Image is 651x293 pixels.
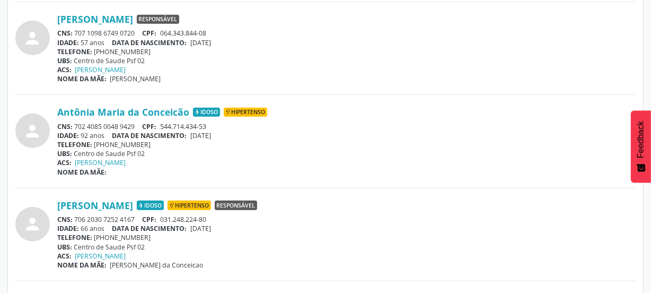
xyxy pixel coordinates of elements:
span: NOME DA MÃE: [57,261,107,270]
span: Idoso [193,108,220,117]
span: [DATE] [190,131,211,140]
button: Feedback - Mostrar pesquisa [631,110,651,183]
span: Hipertenso [168,201,211,210]
span: DATA DE NASCIMENTO: [112,224,187,233]
span: IDADE: [57,131,79,140]
span: Responsável [137,15,179,24]
div: [PHONE_NUMBER] [57,233,636,242]
span: [DATE] [190,224,211,233]
span: DATA DE NASCIMENTO: [112,131,187,140]
div: Centro de Saude Psf 02 [57,149,636,158]
i: person [23,29,42,48]
span: CPF: [143,29,157,38]
span: 031.248.224-80 [160,215,206,224]
span: 064.343.844-08 [160,29,206,38]
span: NOME DA MÃE: [57,74,107,83]
span: 544.714.434-53 [160,122,206,131]
span: CNS: [57,29,73,38]
a: [PERSON_NAME] [75,252,126,261]
div: Centro de Saude Psf 02 [57,56,636,65]
span: IDADE: [57,224,79,233]
div: 57 anos [57,38,636,47]
div: Centro de Saude Psf 02 [57,243,636,252]
span: CPF: [143,122,157,131]
span: CPF: [143,215,157,224]
span: Hipertenso [224,108,267,117]
div: [PHONE_NUMBER] [57,47,636,56]
span: ACS: [57,158,72,167]
span: [PERSON_NAME] da Conceicao [110,261,204,270]
span: UBS: [57,149,72,158]
i: person [23,122,42,141]
span: TELEFONE: [57,47,92,56]
div: 707 1098 6749 0720 [57,29,636,38]
span: IDADE: [57,38,79,47]
div: [PHONE_NUMBER] [57,140,636,149]
span: ACS: [57,252,72,261]
span: CNS: [57,215,73,224]
div: 92 anos [57,131,636,140]
div: 702 4085 0048 9429 [57,122,636,131]
span: TELEFONE: [57,140,92,149]
span: NOME DA MÃE: [57,168,107,177]
span: [DATE] [190,38,211,47]
a: [PERSON_NAME] [75,65,126,74]
span: TELEFONE: [57,233,92,242]
span: UBS: [57,56,72,65]
a: Antônia Maria da Conceicão [57,106,189,118]
span: [PERSON_NAME] [110,74,161,83]
span: Feedback [636,121,646,158]
a: [PERSON_NAME] [75,158,126,167]
span: Idoso [137,201,164,210]
span: ACS: [57,65,72,74]
a: [PERSON_NAME] [57,13,133,25]
a: [PERSON_NAME] [57,200,133,211]
span: CNS: [57,122,73,131]
i: person [23,214,42,234]
span: UBS: [57,243,72,252]
span: DATA DE NASCIMENTO: [112,38,187,47]
div: 66 anos [57,224,636,233]
div: 706 2030 7252 4167 [57,215,636,224]
span: Responsável [215,201,257,210]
